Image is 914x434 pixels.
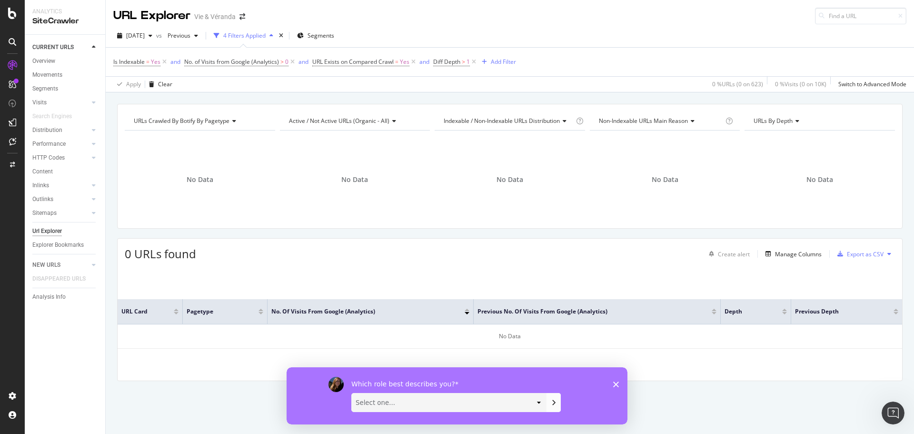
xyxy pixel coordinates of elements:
[762,248,822,260] button: Manage Columns
[170,58,180,66] div: and
[752,113,886,129] h4: URLs by Depth
[277,31,285,40] div: times
[795,307,879,316] span: Previous Depth
[164,28,202,43] button: Previous
[32,153,89,163] a: HTTP Codes
[151,55,160,69] span: Yes
[126,31,145,40] span: 2025 Sep. 7th
[285,55,288,69] span: 0
[32,181,49,191] div: Inlinks
[187,175,213,184] span: No Data
[113,28,156,43] button: [DATE]
[287,113,422,129] h4: Active / Not Active URLs
[32,111,72,121] div: Search Engines
[32,111,81,121] a: Search Engines
[806,175,833,184] span: No Data
[32,181,89,191] a: Inlinks
[293,28,338,43] button: Segments
[32,42,89,52] a: CURRENT URLS
[597,113,724,129] h4: Non-Indexable URLs Main Reason
[725,307,768,316] span: Depth
[164,31,190,40] span: Previous
[341,175,368,184] span: No Data
[308,31,334,40] span: Segments
[298,58,308,66] div: and
[32,84,99,94] a: Segments
[210,28,277,43] button: 4 Filters Applied
[32,8,98,16] div: Analytics
[113,77,141,92] button: Apply
[395,58,398,66] span: =
[32,194,53,204] div: Outlinks
[400,55,409,69] span: Yes
[121,307,171,316] span: URL Card
[419,58,429,66] div: and
[32,292,99,302] a: Analysis Info
[32,70,99,80] a: Movements
[32,125,62,135] div: Distribution
[184,58,279,66] span: No. of Visits from Google (Analytics)
[754,117,793,125] span: URLs by Depth
[280,58,284,66] span: >
[462,58,465,66] span: >
[442,113,574,129] h4: Indexable / Non-Indexable URLs Distribution
[497,175,523,184] span: No Data
[835,77,906,92] button: Switch to Advanced Mode
[882,402,904,424] iframe: Intercom live chat
[32,56,55,66] div: Overview
[834,246,884,262] button: Export as CSV
[32,84,58,94] div: Segments
[32,226,62,236] div: Url Explorer
[847,250,884,258] div: Export as CSV
[289,117,389,125] span: Active / Not Active URLs (organic - all)
[32,260,89,270] a: NEW URLS
[32,208,57,218] div: Sitemaps
[32,153,65,163] div: HTTP Codes
[32,260,60,270] div: NEW URLS
[132,113,267,129] h4: URLs Crawled By Botify By pagetype
[32,139,66,149] div: Performance
[32,194,89,204] a: Outlinks
[32,125,89,135] a: Distribution
[32,139,89,149] a: Performance
[187,307,244,316] span: pagetype
[32,16,98,27] div: SiteCrawler
[444,117,560,125] span: Indexable / Non-Indexable URLs distribution
[113,8,190,24] div: URL Explorer
[32,70,62,80] div: Movements
[298,57,308,66] button: and
[32,274,95,284] a: DISAPPEARED URLS
[287,367,627,424] iframe: Enquête de Laura de Botify
[239,13,245,20] div: arrow-right-arrow-left
[32,98,47,108] div: Visits
[32,56,99,66] a: Overview
[271,307,450,316] span: No. of Visits from Google (Analytics)
[32,240,99,250] a: Explorer Bookmarks
[223,31,266,40] div: 4 Filters Applied
[712,80,763,88] div: 0 % URLs ( 0 on 623 )
[467,55,470,69] span: 1
[126,80,141,88] div: Apply
[32,240,84,250] div: Explorer Bookmarks
[194,12,236,21] div: Vie & Véranda
[477,307,697,316] span: Previous No. of Visits from Google (Analytics)
[145,77,172,92] button: Clear
[134,117,229,125] span: URLs Crawled By Botify By pagetype
[652,175,678,184] span: No Data
[705,246,750,262] button: Create alert
[815,8,906,24] input: Find a URL
[158,80,172,88] div: Clear
[156,31,164,40] span: vs
[32,42,74,52] div: CURRENT URLS
[718,250,750,258] div: Create alert
[491,58,516,66] div: Add Filter
[32,167,99,177] a: Content
[838,80,906,88] div: Switch to Advanced Mode
[32,292,66,302] div: Analysis Info
[32,274,86,284] div: DISAPPEARED URLS
[433,58,460,66] span: Diff Depth
[775,250,822,258] div: Manage Columns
